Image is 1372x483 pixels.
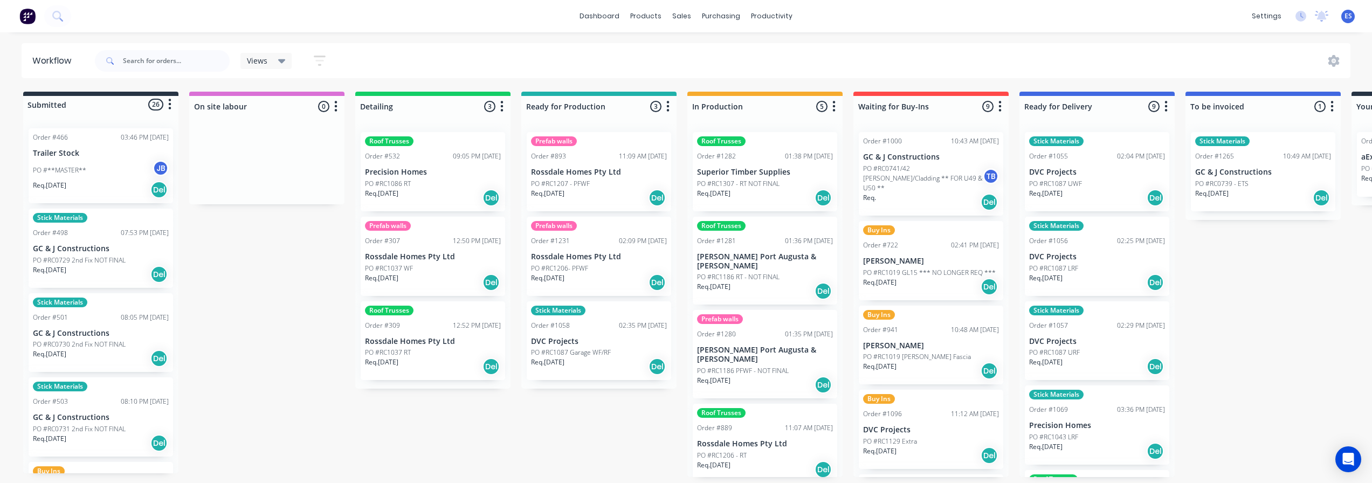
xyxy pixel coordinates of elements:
div: Del [150,350,168,367]
div: Stick MaterialsOrder #106903:36 PM [DATE]Precision HomesPO #RC1043 LRFReq.[DATE]Del [1025,385,1169,465]
p: Req. [DATE] [863,446,897,456]
div: Roof TrussesOrder #30912:52 PM [DATE]Rossdale Homes Pty LtdPO #RC1037 RTReq.[DATE]Del [361,301,505,381]
div: Order #466 [33,133,68,142]
p: DVC Projects [1029,252,1165,261]
p: Req. [DATE] [365,357,398,367]
div: Prefab wallsOrder #30712:50 PM [DATE]Rossdale Homes Pty LtdPO #RC1037 WFReq.[DATE]Del [361,217,505,296]
p: Rossdale Homes Pty Ltd [697,439,833,448]
div: Stick MaterialsOrder #105602:25 PM [DATE]DVC ProjectsPO #RC1087 LRFReq.[DATE]Del [1025,217,1169,296]
div: 10:48 AM [DATE] [951,325,999,335]
div: Roof Trusses [697,136,746,146]
div: 02:04 PM [DATE] [1117,151,1165,161]
div: TB [983,168,999,184]
div: Del [482,189,500,206]
div: Del [1147,189,1164,206]
div: Order #501 [33,313,68,322]
p: Rossdale Homes Pty Ltd [531,168,667,177]
div: Roof TrussesOrder #53209:05 PM [DATE]Precision HomesPO #RC1086 RTReq.[DATE]Del [361,132,505,211]
p: PO #RC1087 UWF [1029,179,1082,189]
p: Req. [DATE] [1029,189,1063,198]
div: 03:36 PM [DATE] [1117,405,1165,415]
div: Buy InsOrder #72202:41 PM [DATE][PERSON_NAME]PO #RC1019 GL15 *** NO LONGER REQ ***Req.[DATE]Del [859,221,1003,300]
div: Stick Materials [531,306,585,315]
div: Buy Ins [863,310,895,320]
p: PO #RC1019 GL15 *** NO LONGER REQ *** [863,268,996,278]
div: Del [981,278,998,295]
div: Stick Materials [1195,136,1250,146]
div: Order #309 [365,321,400,330]
p: Req. [DATE] [697,189,730,198]
div: Order #1058 [531,321,570,330]
div: Workflow [32,54,77,67]
div: Del [150,434,168,452]
div: Order #1057 [1029,321,1068,330]
div: Del [981,447,998,464]
div: Order #1231 [531,236,570,246]
div: 02:09 PM [DATE] [619,236,667,246]
div: Order #1282 [697,151,736,161]
div: 12:52 PM [DATE] [453,321,501,330]
p: [PERSON_NAME] [863,257,999,266]
div: Order #100010:43 AM [DATE]GC & J ConstructionsPO #RC0741/42 [PERSON_NAME]/Cladding ** FOR U49 & U... [859,132,1003,216]
div: Del [649,274,666,291]
p: Req. [863,193,876,203]
div: Del [1147,358,1164,375]
div: Roof Trusses [365,136,413,146]
div: Order #1056 [1029,236,1068,246]
p: DVC Projects [1029,168,1165,177]
p: Rossdale Homes Pty Ltd [365,252,501,261]
div: Stick MaterialsOrder #126510:49 AM [DATE]GC & J ConstructionsPO #RC0739 - ETSReq.[DATE]Del [1191,132,1335,211]
div: Del [981,194,998,211]
p: PO #RC0741/42 [PERSON_NAME]/Cladding ** FOR U49 & U50 ** [863,164,983,193]
div: 08:10 PM [DATE] [121,397,169,406]
div: Del [482,274,500,291]
p: Req. [DATE] [365,189,398,198]
div: Del [649,358,666,375]
div: 02:35 PM [DATE] [619,321,667,330]
div: 07:53 PM [DATE] [121,228,169,238]
div: Prefab wallsOrder #123102:09 PM [DATE]Rossdale Homes Pty LtdPO #RC1206- PFWFReq.[DATE]Del [527,217,671,296]
div: 12:50 PM [DATE] [453,236,501,246]
div: Del [1147,274,1164,291]
p: DVC Projects [1029,337,1165,346]
div: JB [153,160,169,176]
div: 11:09 AM [DATE] [619,151,667,161]
div: Order #1280 [697,329,736,339]
p: Req. [DATE] [365,273,398,283]
div: Buy InsOrder #109611:12 AM [DATE]DVC ProjectsPO #RC1129 ExtraReq.[DATE]Del [859,390,1003,469]
p: PO #RC1207 - PFWF [531,179,590,189]
div: 11:12 AM [DATE] [951,409,999,419]
p: PO #RC1206 - RT [697,451,747,460]
div: 02:41 PM [DATE] [951,240,999,250]
div: Roof Trusses [697,221,746,231]
div: Stick Materials [33,213,87,223]
p: GC & J Constructions [33,413,169,422]
p: Req. [DATE] [33,434,66,444]
p: Req. [DATE] [863,362,897,371]
div: 10:43 AM [DATE] [951,136,999,146]
div: Stick MaterialsOrder #105702:29 PM [DATE]DVC ProjectsPO #RC1087 URFReq.[DATE]Del [1025,301,1169,381]
input: Search for orders... [123,50,230,72]
p: Req. [DATE] [531,273,564,283]
p: [PERSON_NAME] [863,341,999,350]
div: Del [1313,189,1330,206]
div: 10:49 AM [DATE] [1283,151,1331,161]
div: 02:25 PM [DATE] [1117,236,1165,246]
p: PO #RC1186 RT - NOT FINAL [697,272,780,282]
a: dashboard [574,8,625,24]
p: Req. [DATE] [697,460,730,470]
div: Del [482,358,500,375]
p: Precision Homes [1029,421,1165,430]
div: Prefab walls [531,136,577,146]
div: Order #1281 [697,236,736,246]
p: PO #RC1087 URF [1029,348,1080,357]
p: PO #RC0739 - ETS [1195,179,1249,189]
div: Order #1096 [863,409,902,419]
div: Order #1055 [1029,151,1068,161]
div: Del [981,362,998,379]
div: Buy InsOrder #94110:48 AM [DATE][PERSON_NAME]PO #RC1019 [PERSON_NAME] FasciaReq.[DATE]Del [859,306,1003,385]
div: sales [667,8,697,24]
div: Buy Ins [863,225,895,235]
div: Prefab walls [697,314,743,324]
div: Stick MaterialsOrder #49807:53 PM [DATE]GC & J ConstructionsPO #RC0729 2nd Fix NOT FINALReq.[DATE... [29,209,173,288]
